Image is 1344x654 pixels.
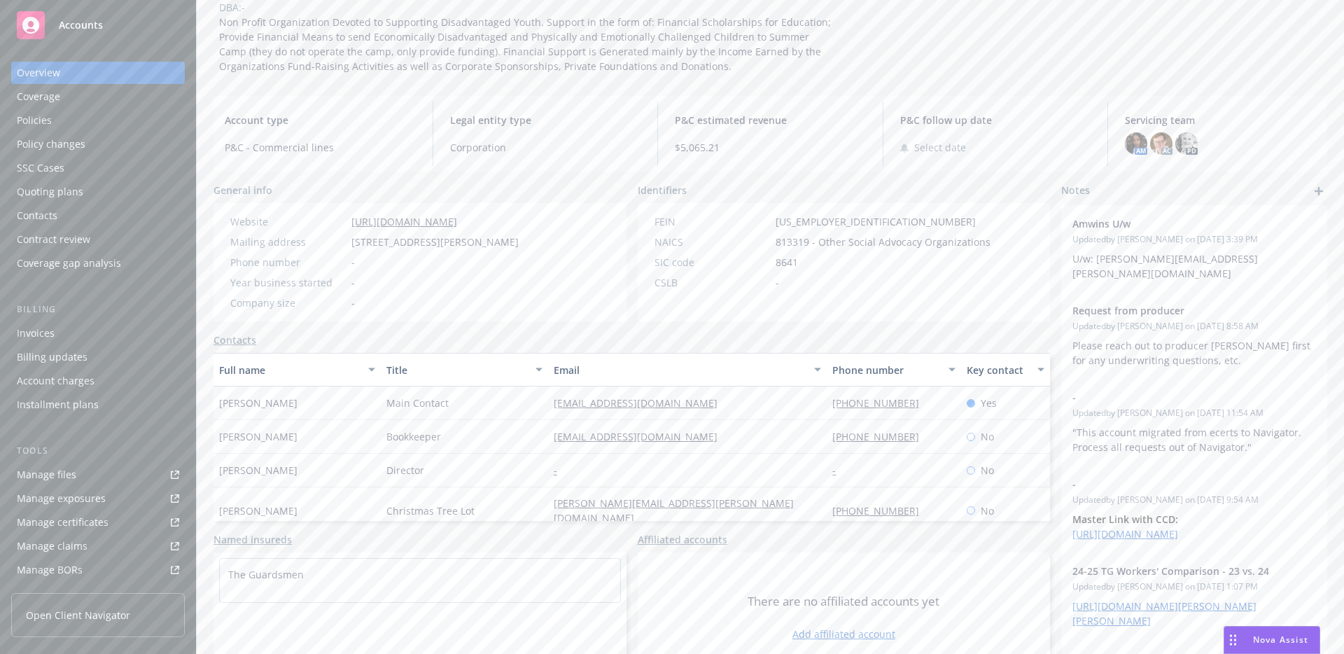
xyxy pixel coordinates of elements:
span: Accounts [59,20,103,31]
button: Full name [213,353,381,387]
a: add [1310,183,1327,200]
button: Key contact [961,353,1050,387]
div: Amwins U/wUpdatedby [PERSON_NAME] on [DATE] 3:39 PMU/w: [PERSON_NAME][EMAIL_ADDRESS][PERSON_NAME]... [1061,205,1327,292]
a: Manage claims [11,535,185,557]
span: Identifiers [638,183,687,197]
div: Phone number [230,255,346,270]
div: Manage claims [17,535,87,557]
span: Updated by [PERSON_NAME] on [DATE] 11:54 AM [1072,407,1316,419]
div: Coverage [17,85,60,108]
span: - [351,295,355,310]
span: Request from producer [1072,303,1280,318]
a: Coverage [11,85,185,108]
strong: Master Link with CCD: [1072,513,1178,526]
a: Contract review [11,228,185,251]
a: Account charges [11,370,185,392]
div: Phone number [832,363,939,377]
a: SSC Cases [11,157,185,179]
div: Mailing address [230,235,346,249]
span: P&C - Commercial lines [225,140,416,155]
span: [STREET_ADDRESS][PERSON_NAME] [351,235,519,249]
span: [PERSON_NAME] [219,429,297,444]
span: - [351,255,355,270]
span: Updated by [PERSON_NAME] on [DATE] 8:58 AM [1072,320,1316,333]
span: - [776,275,779,290]
a: Accounts [11,6,185,45]
a: Policy changes [11,133,185,155]
div: Key contact [967,363,1029,377]
span: Account type [225,113,416,127]
div: Drag to move [1224,627,1242,653]
div: Policy changes [17,133,85,155]
a: Billing updates [11,346,185,368]
span: Amwins U/w [1072,216,1280,231]
span: Updated by [PERSON_NAME] on [DATE] 1:07 PM [1072,580,1316,593]
button: Phone number [827,353,960,387]
div: Request from producerUpdatedby [PERSON_NAME] on [DATE] 8:58 AMPlease reach out to producer [PERSO... [1061,292,1327,379]
div: Billing updates [17,346,87,368]
div: Invoices [17,322,55,345]
div: Full name [219,363,360,377]
button: Nova Assist [1224,626,1320,654]
div: Contacts [17,204,57,227]
a: [EMAIL_ADDRESS][DOMAIN_NAME] [554,396,729,410]
a: [PHONE_NUMBER] [832,396,930,410]
a: Contacts [11,204,185,227]
a: [EMAIL_ADDRESS][DOMAIN_NAME] [554,430,729,443]
span: Nova Assist [1253,634,1308,646]
div: Manage BORs [17,559,83,581]
button: Title [381,353,548,387]
span: [PERSON_NAME] [219,503,297,518]
div: Manage files [17,464,76,486]
div: Billing [11,302,185,316]
a: Manage certificates [11,511,185,534]
span: Select date [914,140,966,155]
span: There are no affiliated accounts yet [748,593,939,610]
a: - [832,464,847,477]
div: Website [230,214,346,229]
a: The Guardsmen [228,568,304,581]
button: Email [548,353,827,387]
div: CSLB [654,275,770,290]
div: -Updatedby [PERSON_NAME] on [DATE] 11:54 AM"This account migrated from ecerts to Navigator. Proce... [1061,379,1327,466]
span: Corporation [450,140,641,155]
a: Add affiliated account [792,627,895,641]
a: Affiliated accounts [638,532,727,547]
a: [PHONE_NUMBER] [832,430,930,443]
span: [US_EMPLOYER_IDENTIFICATION_NUMBER] [776,214,976,229]
span: Director [386,463,424,478]
span: P&C estimated revenue [675,113,866,127]
div: SSC Cases [17,157,64,179]
span: No [981,503,994,518]
a: Installment plans [11,394,185,416]
a: Manage files [11,464,185,486]
span: Non Profit Organization Devoted to Supporting Disadvantaged Youth. Support in the form of: Financ... [219,15,834,73]
span: General info [213,183,272,197]
span: - [1072,477,1280,492]
span: Notes [1061,183,1090,200]
a: Named insureds [213,532,292,547]
span: Servicing team [1125,113,1316,127]
a: Manage exposures [11,487,185,510]
div: 24-25 TG Workers' Comparison - 23 vs. 24Updatedby [PERSON_NAME] on [DATE] 1:07 PM[URL][DOMAIN_NAM... [1061,552,1327,639]
span: P&C follow up date [900,113,1091,127]
div: Email [554,363,806,377]
span: - [351,275,355,290]
span: 8641 [776,255,798,270]
span: Yes [981,396,997,410]
span: Bookkeeper [386,429,441,444]
span: [PERSON_NAME] [219,463,297,478]
div: Overview [17,62,60,84]
div: FEIN [654,214,770,229]
a: Policies [11,109,185,132]
a: Manage BORs [11,559,185,581]
div: -Updatedby [PERSON_NAME] on [DATE] 9:54 AMMaster Link with CCD: [URL][DOMAIN_NAME] [1061,466,1327,552]
div: Installment plans [17,394,99,416]
span: Open Client Navigator [26,608,130,622]
span: No [981,463,994,478]
div: Account charges [17,370,94,392]
span: 813319 - Other Social Advocacy Organizations [776,235,990,249]
a: - [554,464,568,477]
a: [URL][DOMAIN_NAME][PERSON_NAME][PERSON_NAME] [1072,599,1256,627]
